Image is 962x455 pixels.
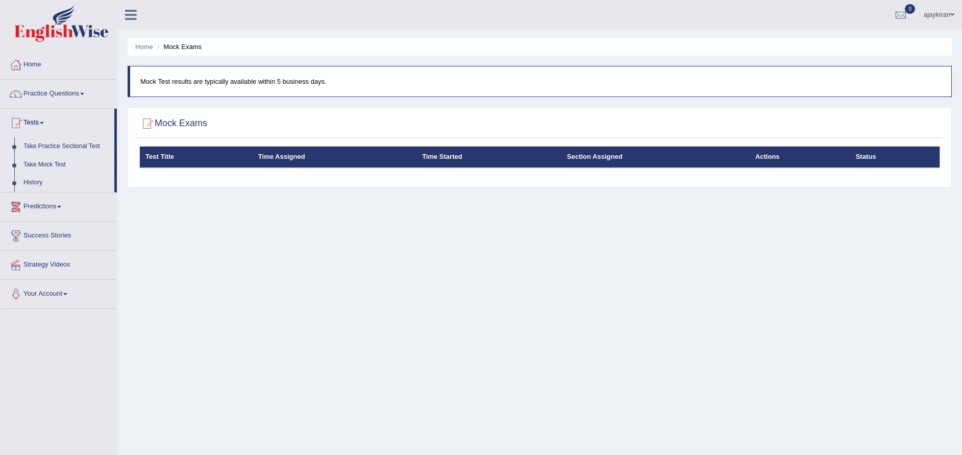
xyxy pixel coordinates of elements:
a: Home [1,51,117,76]
h2: Mock Exams [139,116,207,131]
a: Take Practice Sectional Test [19,137,114,156]
span: 0 [905,4,915,14]
th: Test Title [140,147,253,168]
a: Strategy Videos [1,251,117,276]
th: Actions [750,147,850,168]
a: Predictions [1,193,117,218]
p: Mock Test results are typically available within 5 business days. [140,77,941,86]
li: Mock Exams [155,42,202,52]
a: Home [135,43,153,51]
a: Tests [1,109,114,134]
a: Practice Questions [1,80,117,105]
a: Success Stories [1,222,117,247]
th: Section Assigned [561,147,750,168]
a: History [19,174,114,192]
a: Take Mock Test [19,156,114,174]
a: Your Account [1,280,117,305]
th: Status [850,147,940,168]
th: Time Assigned [253,147,416,168]
th: Time Started [416,147,561,168]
